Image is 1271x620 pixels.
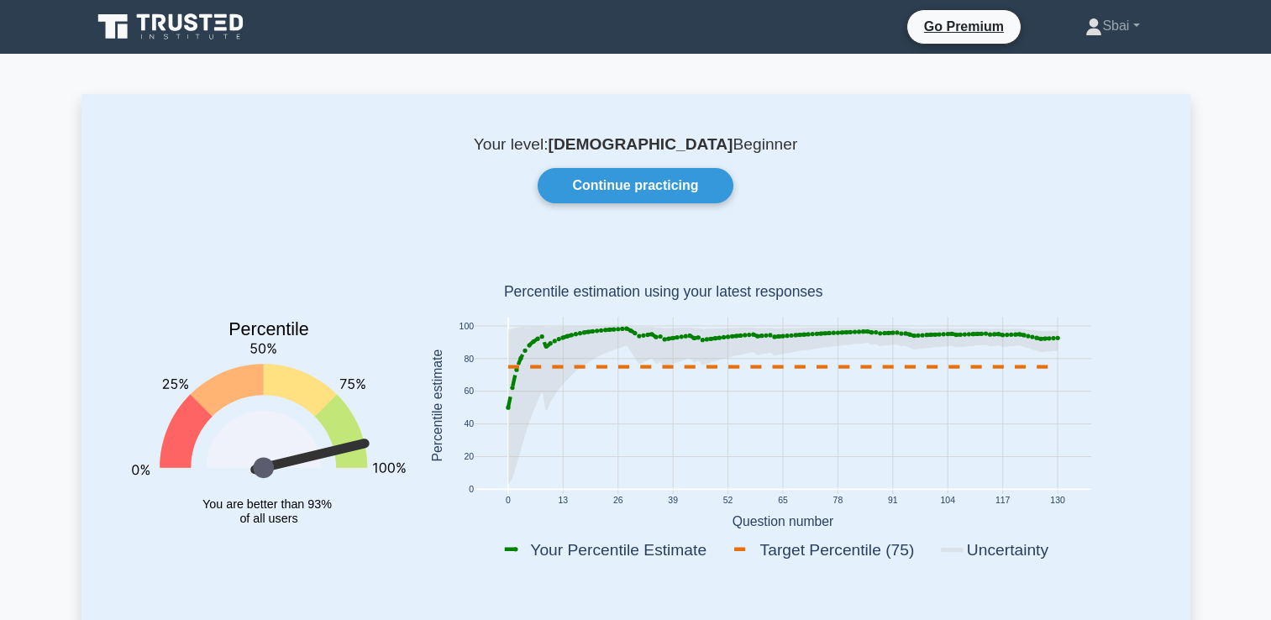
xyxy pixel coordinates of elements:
text: 13 [558,497,568,506]
text: 40 [464,420,474,429]
text: Question number [732,514,833,528]
text: 20 [464,453,474,462]
text: 0 [505,497,510,506]
text: 80 [464,355,474,364]
a: Continue practicing [538,168,733,203]
text: Percentile [228,320,309,340]
text: 100 [459,322,474,331]
text: 117 [995,497,1010,506]
text: 26 [612,497,622,506]
tspan: You are better than 93% [202,497,332,511]
tspan: of all users [239,512,297,525]
a: Go Premium [914,16,1014,37]
text: 39 [668,497,678,506]
text: Percentile estimation using your latest responses [503,284,822,301]
text: 65 [778,497,788,506]
text: 60 [464,387,474,397]
text: Percentile estimate [429,349,444,462]
text: 78 [832,497,843,506]
text: 104 [940,497,955,506]
b: [DEMOGRAPHIC_DATA] [549,135,733,153]
a: Sbai [1045,9,1179,43]
text: 0 [469,486,474,495]
text: 91 [888,497,898,506]
text: 130 [1050,497,1065,506]
p: Your level: Beginner [122,134,1150,155]
text: 52 [722,497,733,506]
